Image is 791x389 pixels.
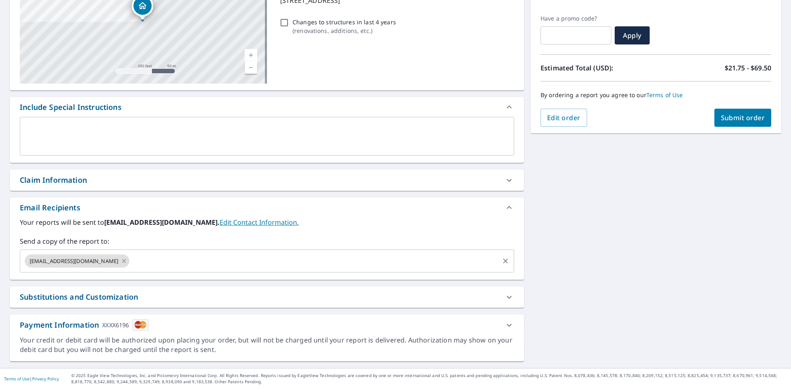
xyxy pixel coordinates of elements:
[646,91,683,99] a: Terms of Use
[714,109,772,127] button: Submit order
[102,319,129,331] div: XXXX6196
[293,18,396,26] p: Changes to structures in last 4 years
[4,376,59,381] p: |
[20,291,138,303] div: Substitutions and Customization
[20,236,514,246] label: Send a copy of the report to:
[615,26,650,44] button: Apply
[541,91,771,99] p: By ordering a report you agree to our
[293,26,396,35] p: ( renovations, additions, etc. )
[71,373,787,385] p: © 2025 Eagle View Technologies, Inc. and Pictometry International Corp. All Rights Reserved. Repo...
[25,257,123,265] span: [EMAIL_ADDRESS][DOMAIN_NAME]
[725,63,771,73] p: $21.75 - $69.50
[541,109,587,127] button: Edit order
[541,63,656,73] p: Estimated Total (USD):
[541,15,611,22] label: Have a promo code?
[10,97,524,117] div: Include Special Instructions
[20,335,514,354] div: Your credit or debit card will be authorized upon placing your order, but will not be charged unt...
[621,31,643,40] span: Apply
[10,314,524,335] div: Payment InformationXXXX6196cardImage
[547,113,580,122] span: Edit order
[133,319,148,331] img: cardImage
[245,49,257,61] a: Current Level 17, Zoom In
[220,218,299,227] a: EditContactInfo
[10,170,524,191] div: Claim Information
[25,254,129,268] div: [EMAIL_ADDRESS][DOMAIN_NAME]
[20,102,122,113] div: Include Special Instructions
[10,198,524,217] div: Email Recipients
[721,113,765,122] span: Submit order
[20,175,87,186] div: Claim Information
[20,217,514,227] label: Your reports will be sent to
[104,218,220,227] b: [EMAIL_ADDRESS][DOMAIN_NAME].
[32,376,59,382] a: Privacy Policy
[245,61,257,74] a: Current Level 17, Zoom Out
[10,287,524,307] div: Substitutions and Customization
[500,255,511,267] button: Clear
[20,319,148,331] div: Payment Information
[20,202,80,213] div: Email Recipients
[4,376,30,382] a: Terms of Use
